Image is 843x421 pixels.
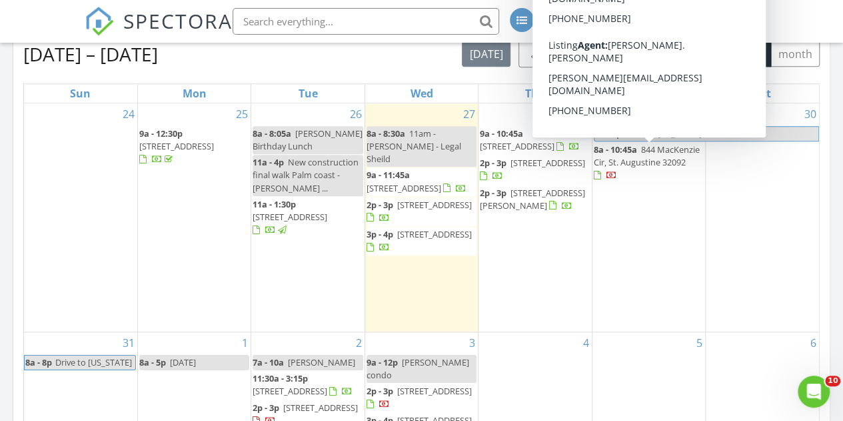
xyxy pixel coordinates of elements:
a: Wednesday [407,84,435,103]
button: week [650,41,690,67]
span: 11:30a - 3:15p [253,372,308,384]
a: Go to August 31, 2025 [120,332,137,354]
span: [STREET_ADDRESS] [253,211,327,223]
a: 11:30a - 3:15p [STREET_ADDRESS] [253,371,363,400]
span: [STREET_ADDRESS] [139,140,214,152]
button: day [617,41,650,67]
a: Go to August 26, 2025 [347,103,365,125]
td: Go to August 25, 2025 [137,103,251,332]
a: 2p - 3p [STREET_ADDRESS][PERSON_NAME] [480,187,585,212]
a: Go to September 5, 2025 [694,332,705,354]
button: 4 wk [734,41,771,67]
span: [STREET_ADDRESS] [510,157,585,169]
span: 8a - 8:05a [253,127,291,139]
a: Monday [180,84,209,103]
a: SPECTORA [85,18,233,46]
a: 2p - 3p [STREET_ADDRESS] [367,384,476,412]
span: 9a - 10:45a [480,127,523,139]
input: Search everything... [233,8,499,35]
span: [PERSON_NAME] condo [367,356,469,381]
td: Go to August 30, 2025 [706,103,819,332]
h2: [DATE] – [DATE] [23,41,158,67]
a: 8a - 10:45a 844 MacKenzie Cir, St. Augustine 32092 [594,143,700,181]
span: [STREET_ADDRESS][PERSON_NAME] [480,187,585,212]
a: Go to September 3, 2025 [466,332,478,354]
span: 8a - 5p [139,356,166,368]
a: 9a - 11:45a [STREET_ADDRESS] [367,167,476,196]
button: list [588,41,618,67]
span: 9a - 11:45a [367,169,410,181]
a: 9a - 10:45a [STREET_ADDRESS] [480,126,590,155]
span: 2p - 3p [480,157,506,169]
a: 3p - 4p [STREET_ADDRESS] [367,227,476,256]
a: Sunday [67,84,93,103]
a: 3p - 4p [STREET_ADDRESS] [367,228,472,253]
a: Thursday [522,84,548,103]
button: month [770,41,820,67]
span: 8a - 8p [25,356,53,370]
span: [STREET_ADDRESS] [283,402,358,414]
a: 2p - 3p [STREET_ADDRESS] [367,197,476,226]
td: Go to August 26, 2025 [251,103,365,332]
div: FIRST LIGHT HOME INSPECTIONS [617,21,750,35]
span: 10 [825,376,840,386]
a: 11a - 1:30p [STREET_ADDRESS] [253,197,363,239]
span: [PERSON_NAME] Birthday Lunch [253,127,363,152]
a: Go to August 25, 2025 [233,103,251,125]
span: 2p - 3p [367,385,393,397]
a: 11a - 1:30p [STREET_ADDRESS] [253,198,327,236]
a: 9a - 11:45a [STREET_ADDRESS] [367,169,466,193]
span: Drive to [US_STATE] [625,127,702,139]
div: [PERSON_NAME] [654,8,740,21]
td: Go to August 28, 2025 [478,103,592,332]
button: cal wk [690,41,735,67]
span: 2p - 3p [480,187,506,199]
span: 11a - 1:30p [253,198,296,210]
span: 11am - [PERSON_NAME] - Legal Sheild [367,127,461,165]
td: Go to August 29, 2025 [592,103,705,332]
span: 11a - 4p [253,156,284,168]
span: 2p - 3p [367,199,393,211]
span: Drive to [US_STATE] [55,356,132,368]
a: 11:30a - 3:15p [STREET_ADDRESS] [253,372,353,397]
span: [STREET_ADDRESS] [397,385,472,397]
span: 8a - 10:45a [594,143,637,155]
a: Go to September 1, 2025 [239,332,251,354]
span: 3p - 4p [367,228,393,240]
td: Go to August 27, 2025 [365,103,478,332]
a: Friday [639,84,658,103]
span: [PERSON_NAME] [288,356,355,368]
a: Go to September 6, 2025 [808,332,819,354]
button: Next [549,40,580,67]
span: 8a - 8p [594,127,622,141]
a: 2p - 3p [STREET_ADDRESS] [367,385,472,410]
button: Previous [518,40,550,67]
span: [STREET_ADDRESS] [397,199,472,211]
img: The Best Home Inspection Software - Spectora [85,7,114,36]
span: 844 MacKenzie Cir, St. Augustine 32092 [594,143,700,168]
span: 2p - 3p [253,402,279,414]
span: 9a - 12p [367,356,398,368]
a: 2p - 3p [STREET_ADDRESS][PERSON_NAME] [480,185,590,214]
span: 9a - 12:30p [139,127,183,139]
span: 8a - 8:30a [367,127,405,139]
a: 2p - 3p [STREET_ADDRESS] [480,155,590,184]
iframe: Intercom live chat [798,376,830,408]
button: [DATE] [462,41,510,67]
span: 7a - 10a [253,356,284,368]
span: [STREET_ADDRESS] [253,385,327,397]
a: Go to September 4, 2025 [580,332,592,354]
a: Go to August 24, 2025 [120,103,137,125]
span: [STREET_ADDRESS] [367,182,441,194]
span: [DATE] [170,356,196,368]
a: Saturday [751,84,774,103]
span: [STREET_ADDRESS] [397,228,472,240]
a: Go to August 30, 2025 [802,103,819,125]
span: SPECTORA [123,7,233,35]
a: 8a - 10:45a 844 MacKenzie Cir, St. Augustine 32092 [594,142,704,184]
td: Go to August 24, 2025 [24,103,137,332]
a: Go to August 29, 2025 [688,103,705,125]
a: 2p - 3p [STREET_ADDRESS] [367,199,472,224]
a: Tuesday [296,84,321,103]
span: New construction final walk Palm coast - [PERSON_NAME] ... [253,156,359,193]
